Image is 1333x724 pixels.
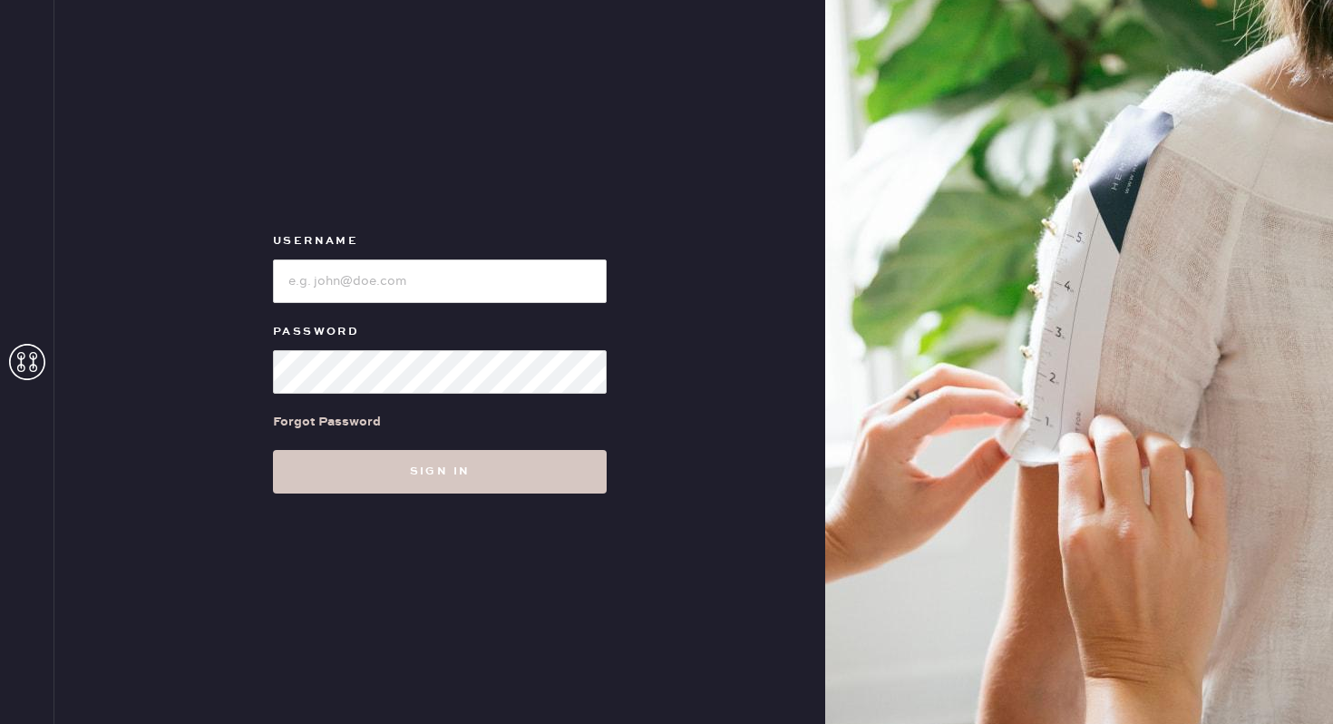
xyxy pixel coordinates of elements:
div: Forgot Password [273,412,381,432]
button: Sign in [273,450,607,494]
label: Username [273,230,607,252]
a: Forgot Password [273,394,381,450]
label: Password [273,321,607,343]
input: e.g. john@doe.com [273,259,607,303]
